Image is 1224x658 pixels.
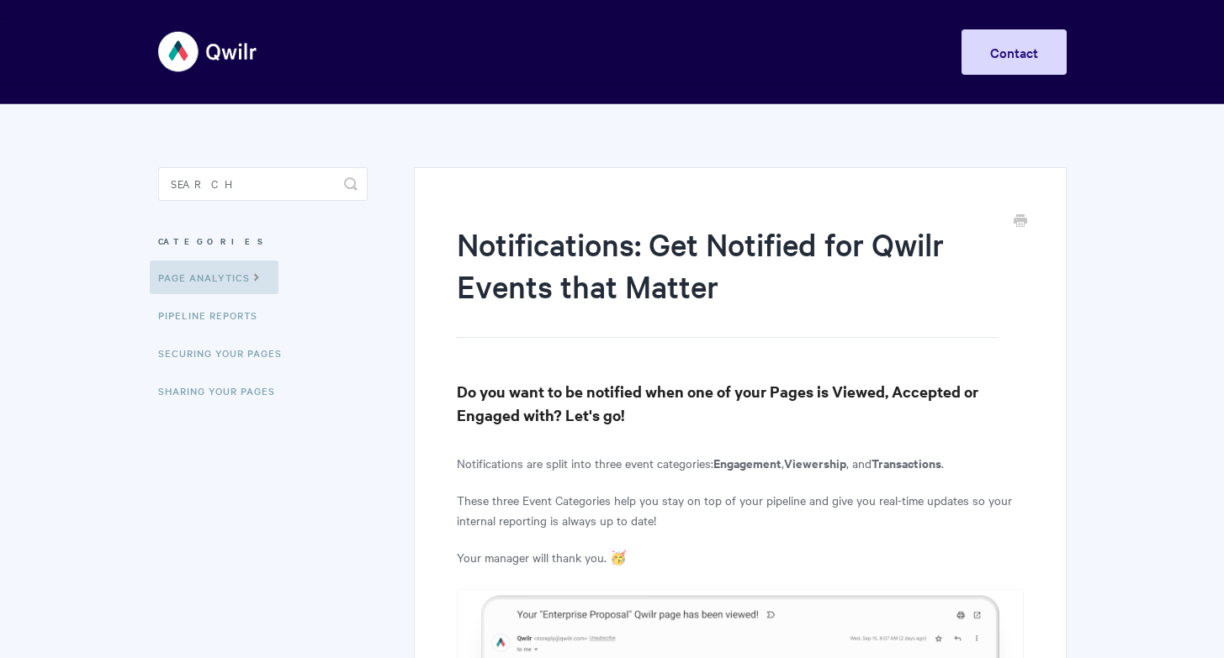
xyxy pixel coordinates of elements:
[1014,213,1027,231] a: Print this Article
[457,453,1023,473] p: Notifications are split into three event categories: , , and .
[457,490,1023,530] p: These three Event Categories help you stay on top of your pipeline and give you real-time updates...
[457,547,1023,567] p: Your manager will thank you. 🥳
[158,20,258,83] img: Qwilr Help Center
[457,380,1023,427] h3: Do you want to be notified when one of your Pages is Viewed, Accepted or Engaged with? Let's go!
[962,29,1067,75] a: Contact
[150,261,278,294] a: Page Analytics
[158,167,368,201] input: Search
[158,298,270,332] a: Pipeline reports
[158,336,294,370] a: Securing Your Pages
[457,223,998,338] h1: Notifications: Get Notified for Qwilr Events that Matter
[158,374,288,408] a: Sharing Your Pages
[872,454,941,471] b: Transactions
[713,454,782,471] b: Engagement
[158,226,368,256] h3: Categories
[784,454,846,471] b: Viewership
